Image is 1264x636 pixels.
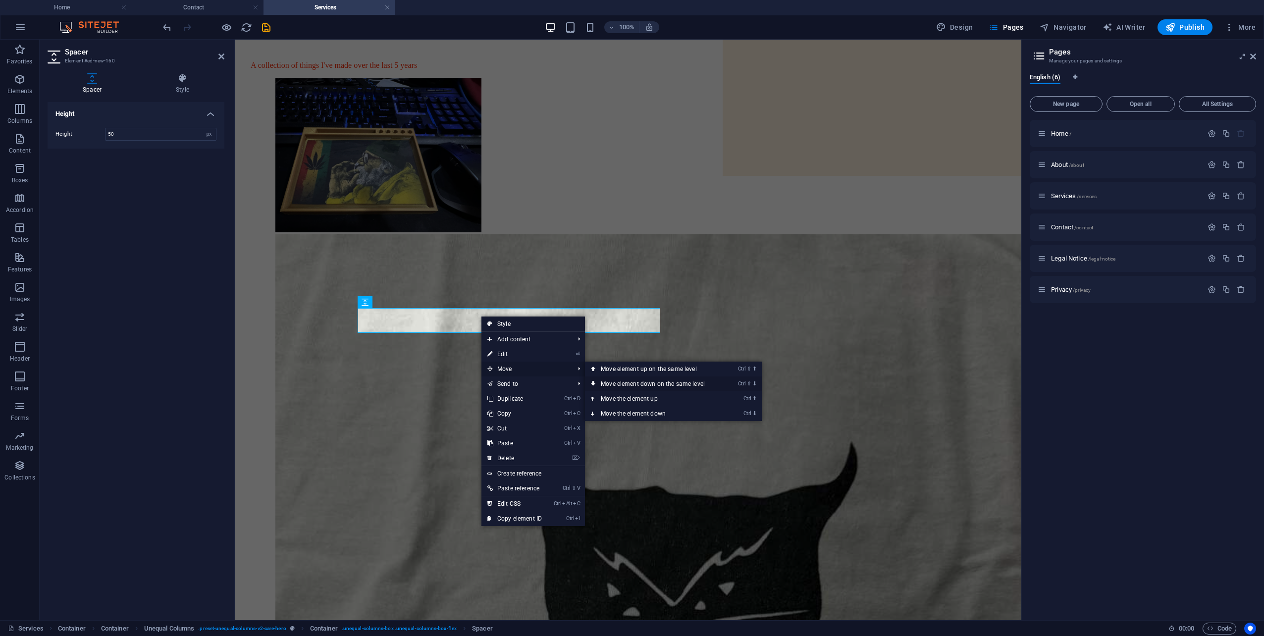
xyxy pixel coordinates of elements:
[1208,192,1216,200] div: Settings
[6,444,33,452] p: Marketing
[1186,625,1187,632] span: :
[1208,129,1216,138] div: Settings
[55,131,105,137] label: Height
[1040,22,1087,32] span: Navigator
[576,351,580,357] i: ⏎
[65,48,224,56] h2: Spacer
[1208,254,1216,263] div: Settings
[1073,287,1091,293] span: /privacy
[564,410,572,417] i: Ctrl
[1048,255,1203,262] div: Legal Notice/legal-notice
[1049,56,1236,65] h3: Manage your pages and settings
[585,406,725,421] a: Ctrl⬇Move the element down
[9,147,31,155] p: Content
[564,440,572,446] i: Ctrl
[1222,160,1230,169] div: Duplicate
[4,474,35,481] p: Collections
[1165,22,1205,32] span: Publish
[573,395,580,402] i: D
[562,500,572,507] i: Alt
[936,22,973,32] span: Design
[1051,255,1115,262] span: Legal Notice
[1048,130,1203,137] div: Home/
[481,421,548,436] a: CtrlXCut
[48,102,224,120] h4: Height
[752,395,757,402] i: ⬆
[7,87,33,95] p: Elements
[1222,254,1230,263] div: Duplicate
[1207,623,1232,635] span: Code
[1036,19,1091,35] button: Navigator
[1183,101,1252,107] span: All Settings
[1030,96,1103,112] button: New page
[645,23,654,32] i: On resize automatically adjust zoom level to fit chosen device.
[8,265,32,273] p: Features
[1051,223,1093,231] span: Contact
[58,623,86,635] span: Click to select. Double-click to edit
[1034,101,1098,107] span: New page
[290,626,295,631] i: This element is a customizable preset
[481,451,548,466] a: ⌦Delete
[1237,285,1245,294] div: Remove
[1179,96,1256,112] button: All Settings
[481,391,548,406] a: CtrlDDuplicate
[481,317,585,331] a: Style
[989,22,1023,32] span: Pages
[572,455,580,461] i: ⌦
[57,21,131,33] img: Editor Logo
[161,22,173,33] i: Undo: Move elements (Ctrl+Z)
[10,295,30,303] p: Images
[585,362,725,376] a: Ctrl⇧⬆Move element up on the same level
[481,511,548,526] a: CtrlICopy element ID
[1203,623,1236,635] button: Code
[554,500,562,507] i: Ctrl
[1030,71,1060,85] span: English (6)
[1208,160,1216,169] div: Settings
[1051,286,1091,293] span: Privacy
[738,380,746,387] i: Ctrl
[573,500,580,507] i: C
[604,21,639,33] button: 100%
[1168,623,1195,635] h6: Session time
[481,481,548,496] a: Ctrl⇧VPaste reference
[1237,129,1245,138] div: The startpage cannot be deleted
[1222,129,1230,138] div: Duplicate
[141,73,224,94] h4: Style
[1088,256,1116,262] span: /legal-notice
[263,2,395,13] h4: Services
[577,485,580,491] i: V
[1099,19,1150,35] button: AI Writer
[1244,623,1256,635] button: Usercentrics
[481,376,570,391] a: Send to
[585,376,725,391] a: Ctrl⇧⬇Move element down on the same level
[1237,223,1245,231] div: Remove
[1224,22,1256,32] span: More
[573,425,580,431] i: X
[6,206,34,214] p: Accordion
[1051,130,1071,137] span: Click to open page
[48,73,141,94] h4: Spacer
[1179,623,1194,635] span: 00 00
[240,21,252,33] button: reload
[481,466,585,481] a: Create reference
[8,623,44,635] a: Click to cancel selection. Double-click to open Pages
[1048,193,1203,199] div: Services/services
[563,485,571,491] i: Ctrl
[161,21,173,33] button: undo
[585,391,725,406] a: Ctrl⬆Move the element up
[310,623,338,635] span: Click to select. Double-click to edit
[1158,19,1212,35] button: Publish
[747,380,751,387] i: ⇧
[1222,223,1230,231] div: Duplicate
[1049,48,1256,56] h2: Pages
[1111,101,1170,107] span: Open all
[1237,160,1245,169] div: Remove
[1048,286,1203,293] div: Privacy/privacy
[1106,96,1175,112] button: Open all
[12,325,28,333] p: Slider
[1237,254,1245,263] div: Remove
[566,515,574,522] i: Ctrl
[1220,19,1260,35] button: More
[1069,162,1084,168] span: /about
[481,436,548,451] a: CtrlVPaste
